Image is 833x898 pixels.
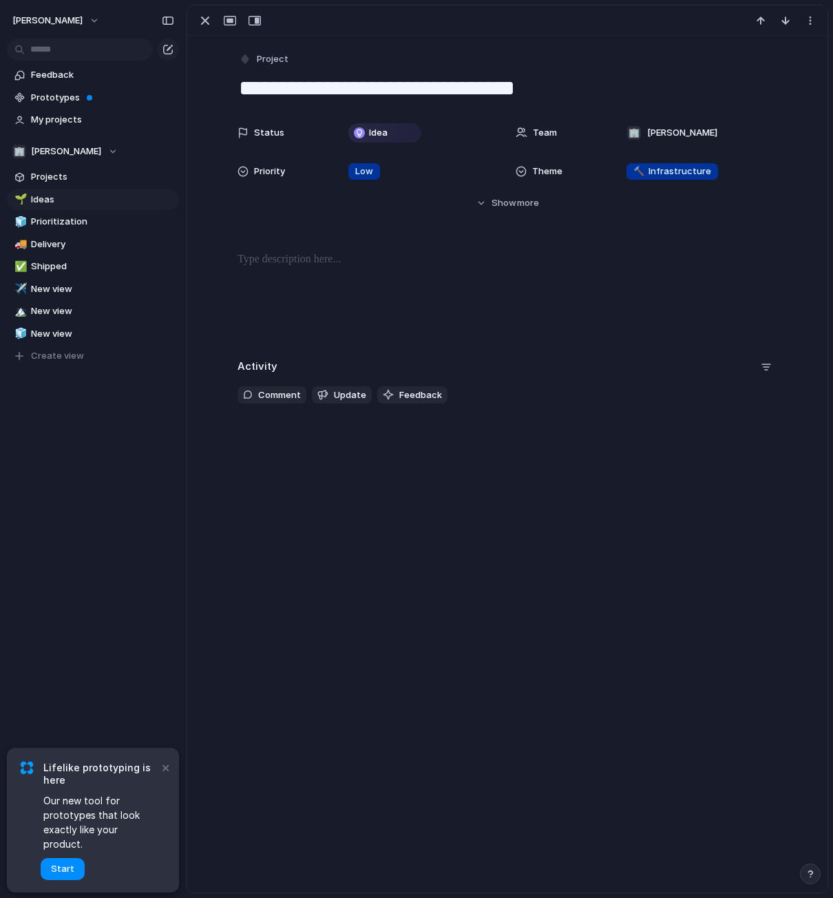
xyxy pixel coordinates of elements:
button: 🌱 [12,193,26,207]
button: Update [312,386,372,404]
button: ✈️ [12,282,26,296]
span: Lifelike prototyping is here [43,762,158,786]
span: Our new tool for prototypes that look exactly like your product. [43,793,158,851]
button: 🏢[PERSON_NAME] [7,141,179,162]
span: Create view [31,349,84,363]
span: My projects [31,113,174,127]
span: New view [31,282,174,296]
span: Prioritization [31,215,174,229]
button: Start [41,858,85,880]
a: Projects [7,167,179,187]
button: Project [236,50,293,70]
span: Shipped [31,260,174,273]
span: more [517,196,539,210]
span: Project [257,52,288,66]
button: Comment [238,386,306,404]
a: Prototypes [7,87,179,108]
span: Ideas [31,193,174,207]
button: ✅ [12,260,26,273]
span: Feedback [31,68,174,82]
div: 🚚 [14,236,24,252]
span: Start [51,862,74,876]
button: 🏔️ [12,304,26,318]
div: 🏢 [627,126,641,140]
div: 🌱 [14,191,24,207]
span: New view [31,327,174,341]
button: Showmore [238,191,777,216]
a: 🌱Ideas [7,189,179,210]
a: 🚚Delivery [7,234,179,255]
button: Dismiss [157,759,173,775]
a: ✅Shipped [7,256,179,277]
span: New view [31,304,174,318]
span: [PERSON_NAME] [647,126,717,140]
span: Priority [254,165,285,178]
button: 🧊 [12,215,26,229]
span: Infrastructure [633,165,711,178]
a: 🧊Prioritization [7,211,179,232]
span: Delivery [31,238,174,251]
a: ✈️New view [7,279,179,300]
span: Feedback [399,388,442,402]
span: Theme [532,165,562,178]
div: ✅ [14,259,24,275]
div: 🧊 [14,214,24,230]
div: ✈️ [14,281,24,297]
button: Feedback [377,386,447,404]
span: [PERSON_NAME] [31,145,101,158]
a: 🧊New view [7,324,179,344]
button: [PERSON_NAME] [6,10,107,32]
span: Update [334,388,366,402]
div: 🏢 [12,145,26,158]
span: Low [355,165,373,178]
span: Projects [31,170,174,184]
span: Status [254,126,284,140]
span: [PERSON_NAME] [12,14,83,28]
button: 🚚 [12,238,26,251]
a: My projects [7,109,179,130]
h2: Activity [238,359,277,375]
span: Show [492,196,516,210]
a: 🏔️New view [7,301,179,322]
span: 🔨 [633,165,644,176]
a: Feedback [7,65,179,85]
span: Comment [258,388,301,402]
span: Team [533,126,557,140]
button: 🧊 [12,327,26,341]
button: Create view [7,346,179,366]
span: Idea [369,126,388,140]
span: Prototypes [31,91,174,105]
div: 🏔️ [14,304,24,320]
div: 🧊 [14,326,24,342]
